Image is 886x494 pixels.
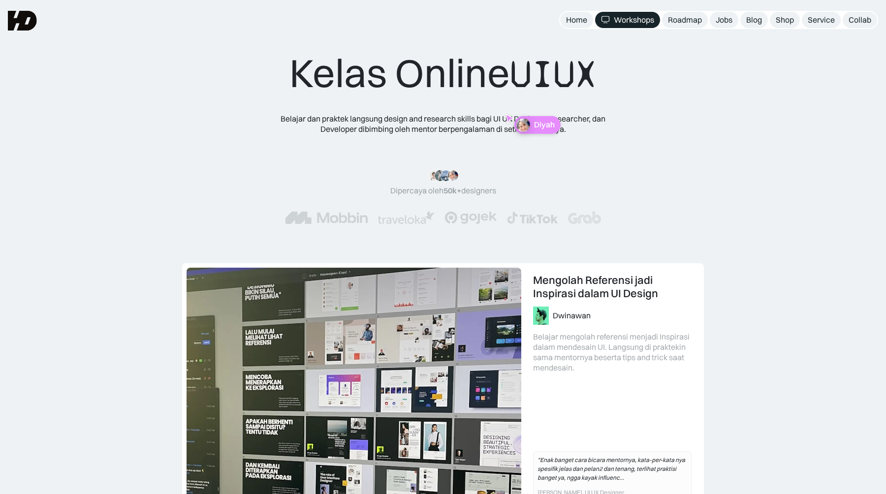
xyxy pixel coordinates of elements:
a: Shop [770,12,800,28]
span: UIUX [510,51,597,98]
div: Service [808,15,835,25]
p: Diyah [534,120,555,129]
div: Kelas Online [289,49,597,98]
a: Roadmap [662,12,708,28]
a: Home [560,12,593,28]
div: Blog [746,15,762,25]
div: Collab [849,15,871,25]
div: Shop [776,15,794,25]
div: Jobs [716,15,732,25]
a: Collab [843,12,877,28]
div: Home [566,15,587,25]
span: 50k+ [443,185,461,195]
a: Service [802,12,841,28]
div: Dipercaya oleh designers [390,185,496,196]
div: Workshops [614,15,654,25]
a: Jobs [710,12,738,28]
a: Workshops [595,12,660,28]
div: Roadmap [668,15,702,25]
a: Blog [740,12,768,28]
div: Belajar dan praktek langsung design and research skills bagi UI UX Designer, Researcher, dan Deve... [266,114,620,134]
